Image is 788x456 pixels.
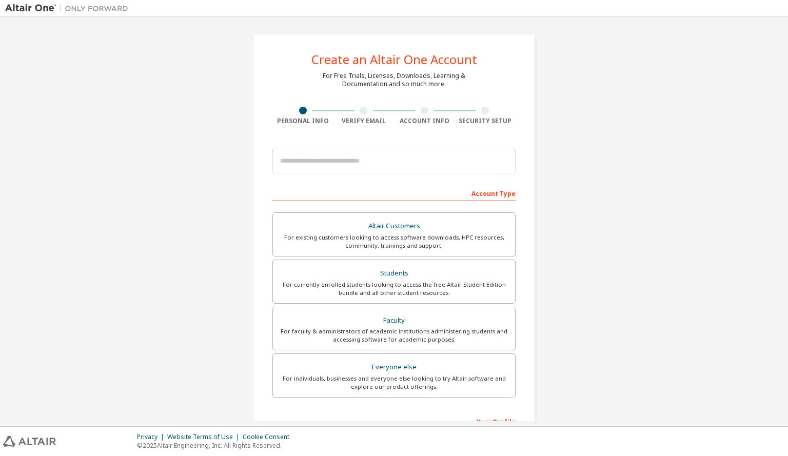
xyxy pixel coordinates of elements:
div: For individuals, businesses and everyone else looking to try Altair software and explore our prod... [279,374,509,391]
div: For currently enrolled students looking to access the free Altair Student Edition bundle and all ... [279,281,509,297]
div: Account Type [272,185,516,201]
div: Security Setup [455,117,516,125]
div: For existing customers looking to access software downloads, HPC resources, community, trainings ... [279,233,509,250]
div: Verify Email [333,117,395,125]
p: © 2025 Altair Engineering, Inc. All Rights Reserved. [137,441,295,450]
div: Altair Customers [279,219,509,233]
div: Cookie Consent [243,433,295,441]
div: Privacy [137,433,167,441]
div: Your Profile [272,413,516,429]
img: Altair One [5,3,133,13]
img: altair_logo.svg [3,436,56,447]
div: Students [279,266,509,281]
div: Create an Altair One Account [311,53,477,66]
div: For faculty & administrators of academic institutions administering students and accessing softwa... [279,327,509,344]
div: Everyone else [279,360,509,374]
div: Faculty [279,313,509,328]
div: Account Info [394,117,455,125]
div: Website Terms of Use [167,433,243,441]
div: For Free Trials, Licenses, Downloads, Learning & Documentation and so much more. [323,72,465,88]
div: Personal Info [272,117,333,125]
